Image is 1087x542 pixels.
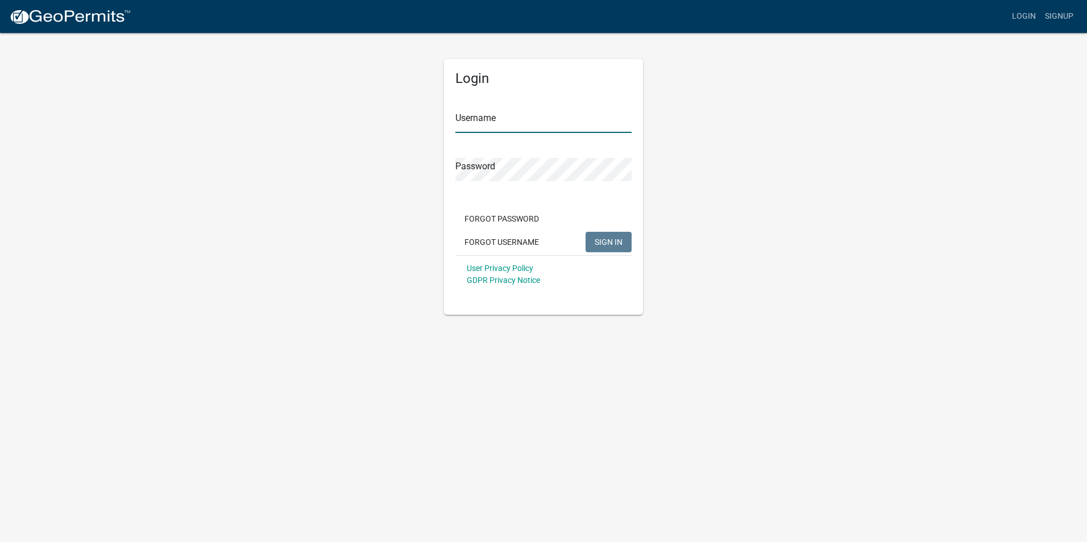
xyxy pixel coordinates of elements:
button: Forgot Password [455,209,548,229]
h5: Login [455,70,632,87]
a: Login [1007,6,1040,27]
span: SIGN IN [595,237,623,246]
a: User Privacy Policy [467,264,533,273]
a: GDPR Privacy Notice [467,276,540,285]
button: SIGN IN [586,232,632,252]
button: Forgot Username [455,232,548,252]
a: Signup [1040,6,1078,27]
